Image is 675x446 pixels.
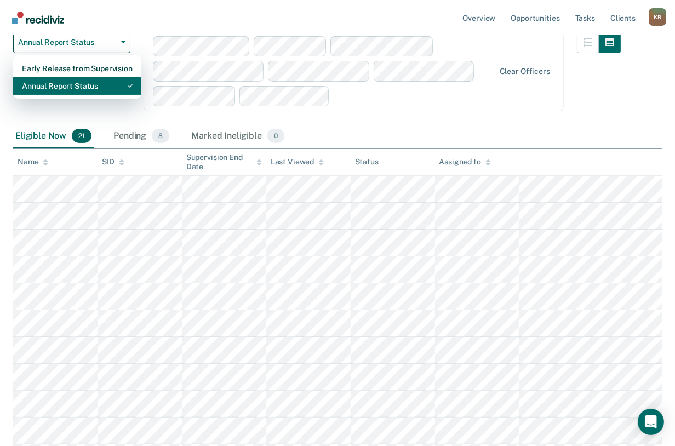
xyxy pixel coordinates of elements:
[271,157,324,167] div: Last Viewed
[18,38,117,47] span: Annual Report Status
[649,8,666,26] div: K B
[102,157,124,167] div: SID
[152,129,169,143] span: 8
[22,77,133,95] div: Annual Report Status
[638,409,664,435] div: Open Intercom Messenger
[111,124,171,148] div: Pending8
[439,157,491,167] div: Assigned to
[13,124,94,148] div: Eligible Now21
[22,60,133,77] div: Early Release from Supervision
[189,124,287,148] div: Marked Ineligible0
[72,129,91,143] span: 21
[267,129,284,143] span: 0
[355,157,379,167] div: Status
[500,67,550,76] div: Clear officers
[18,157,48,167] div: Name
[12,12,64,24] img: Recidiviz
[13,31,130,53] button: Annual Report Status
[649,8,666,26] button: Profile dropdown button
[186,153,262,171] div: Supervision End Date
